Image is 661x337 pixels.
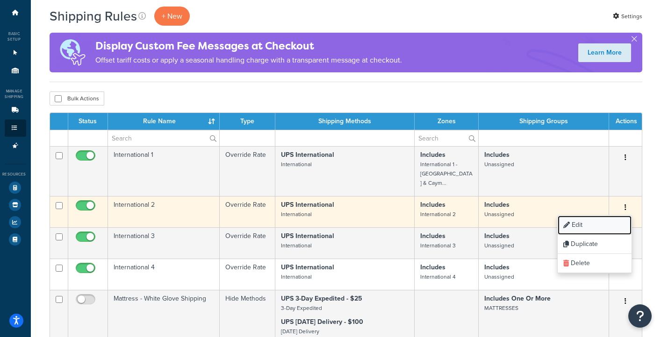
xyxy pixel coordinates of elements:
li: Shipping Rules [5,119,26,137]
strong: Includes [420,200,445,210]
strong: Includes [420,231,445,241]
li: Marketplace [5,197,26,213]
small: International 4 [420,273,456,281]
strong: Includes [484,200,510,210]
a: Edit [558,216,632,235]
td: International 4 [108,259,220,290]
li: Advanced Features [5,137,26,154]
th: Type [220,113,275,130]
strong: Includes [484,262,510,272]
th: Shipping Groups [479,113,609,130]
li: Help Docs [5,231,26,248]
td: Override Rate [220,196,275,227]
strong: UPS [DATE] Delivery - $100 [281,317,363,327]
strong: UPS International [281,231,334,241]
strong: UPS 3-Day Expedited - $25 [281,294,362,303]
td: International 1 [108,146,220,196]
td: International 3 [108,227,220,259]
p: + New [154,7,190,26]
a: Duplicate [558,235,632,254]
strong: Includes [420,262,445,272]
small: 3-Day Expedited [281,304,322,312]
small: Unassigned [484,241,514,250]
button: Open Resource Center [628,304,652,328]
input: Search [108,130,220,146]
td: International 2 [108,196,220,227]
small: [DATE] Delivery [281,327,319,336]
small: MATTRESSES [484,304,518,312]
strong: UPS International [281,150,334,160]
small: International [281,241,312,250]
a: Settings [613,10,642,23]
li: Websites [5,44,26,62]
img: duties-banner-06bc72dcb5fe05cb3f9472aba00be2ae8eb53ab6f0d8bb03d382ba314ac3c341.png [50,33,95,72]
td: Override Rate [220,259,275,290]
th: Zones [415,113,479,130]
small: International 1 - [GEOGRAPHIC_DATA] & Caym... [420,160,473,187]
small: International 2 [420,210,456,218]
small: International [281,273,312,281]
small: Unassigned [484,273,514,281]
li: Carriers [5,102,26,119]
th: Rule Name : activate to sort column ascending [108,113,220,130]
small: International [281,160,312,168]
button: Bulk Actions [50,91,104,105]
li: Dashboard [5,4,26,21]
a: Learn More [578,43,631,62]
strong: Includes [484,150,510,160]
th: Actions [609,113,642,130]
strong: UPS International [281,262,334,272]
p: Offset tariff costs or apply a seasonal handling charge with a transparent message at checkout. [95,54,402,67]
th: Shipping Methods [275,113,415,130]
td: Override Rate [220,227,275,259]
strong: Includes One Or More [484,294,551,303]
a: Delete [558,254,632,273]
small: Unassigned [484,210,514,218]
strong: Includes [484,231,510,241]
td: Override Rate [220,146,275,196]
li: Analytics [5,214,26,231]
h4: Display Custom Fee Messages at Checkout [95,38,402,54]
small: Unassigned [484,160,514,168]
strong: Includes [420,150,445,160]
small: International 3 [420,241,456,250]
li: Test Your Rates [5,179,26,196]
h1: Shipping Rules [50,7,137,25]
strong: UPS International [281,200,334,210]
small: International [281,210,312,218]
li: Origins [5,62,26,79]
input: Search [415,130,478,146]
th: Status [68,113,108,130]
